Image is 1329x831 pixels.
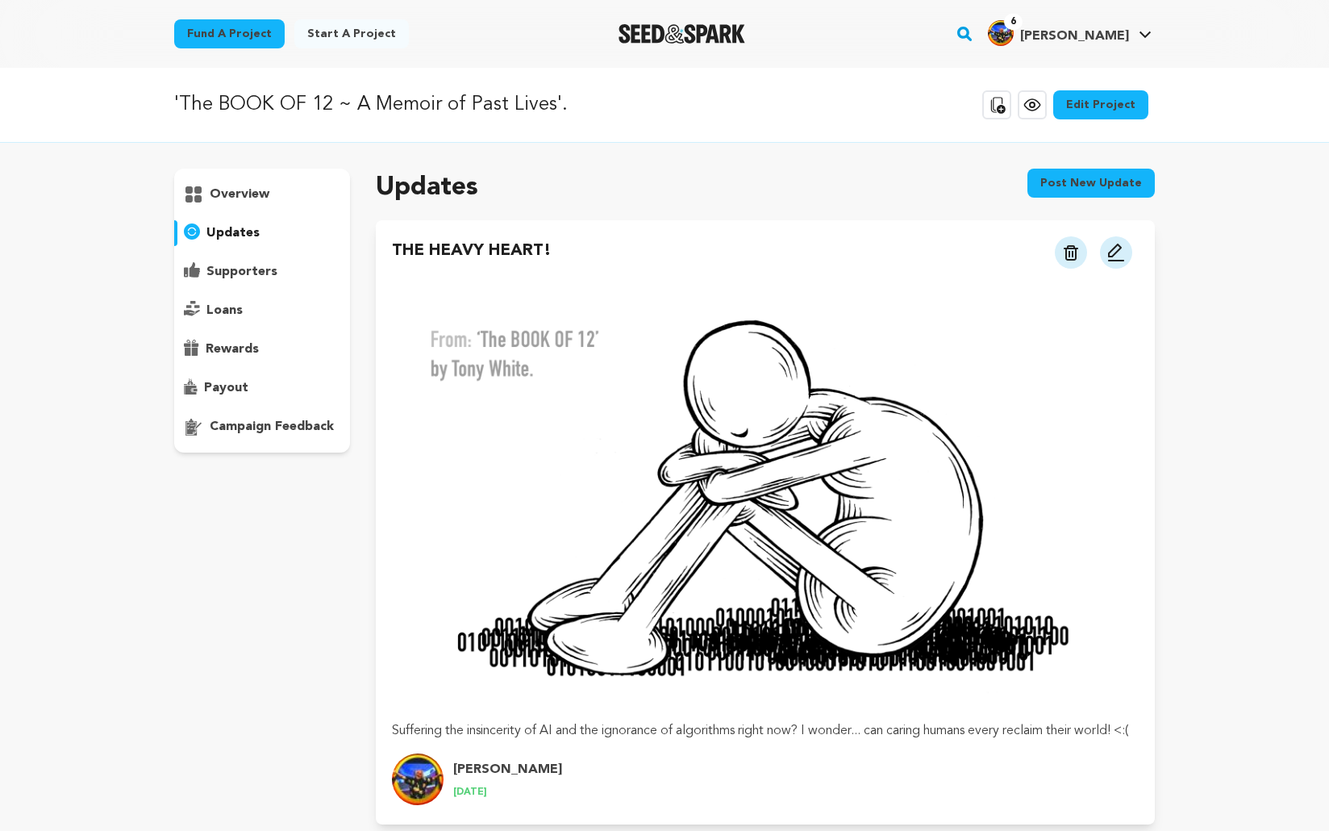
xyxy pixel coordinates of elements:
[1027,169,1155,198] button: Post new update
[174,375,350,401] button: payout
[985,17,1155,46] a: Tony W.'s Profile
[174,220,350,246] button: updates
[174,259,350,285] button: supporters
[206,262,277,282] p: supporters
[392,754,1139,805] a: update.author.name Profile
[619,24,745,44] img: Seed&Spark Logo Dark Mode
[210,417,334,436] p: campaign feedback
[1004,14,1023,30] span: 6
[453,786,562,799] p: [DATE]
[1053,90,1148,119] a: Edit Project
[294,19,409,48] a: Start a project
[392,240,552,269] h4: THE HEAVY HEART!
[619,24,745,44] a: Seed&Spark Homepage
[206,340,259,359] p: rewards
[174,414,350,440] button: campaign feedback
[174,298,350,324] button: loans
[392,754,444,805] img: bd432736ce30c2de.jpg
[1106,243,1126,262] img: pencil.svg
[174,90,568,119] p: 'The BOOK OF 12 ~ A Memoir of Past Lives'.
[988,20,1129,46] div: Tony W.'s Profile
[376,169,478,207] h2: Updates
[1064,245,1078,261] img: trash.svg
[392,282,1139,702] img: 1758574188-ALGORITHM%20SAD.jpg
[174,19,285,48] a: Fund a project
[204,378,248,398] p: payout
[206,223,260,243] p: updates
[174,336,350,362] button: rewards
[174,182,350,207] button: overview
[392,721,1139,741] p: Suffering the insincerity of AI and the ignorance of algorithms right now? I wonder... can caring...
[210,185,269,204] p: overview
[206,301,243,320] p: loans
[985,17,1155,51] span: Tony W.'s Profile
[988,20,1014,46] img: bd432736ce30c2de.jpg
[453,760,562,779] h4: [PERSON_NAME]
[1020,30,1129,43] span: [PERSON_NAME]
